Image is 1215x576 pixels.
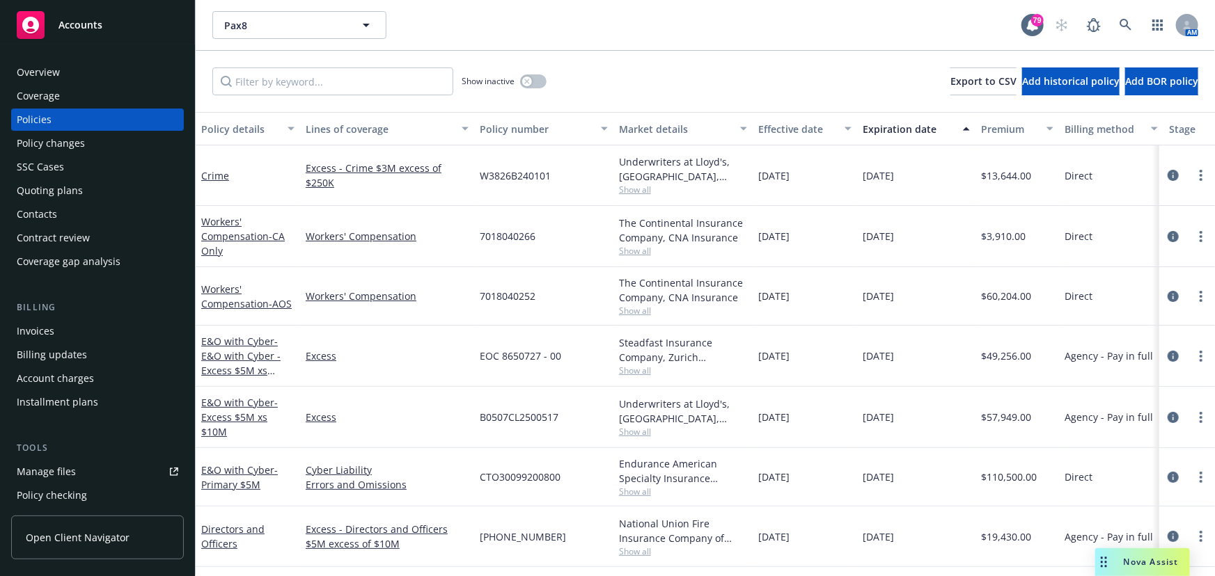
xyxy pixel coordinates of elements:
[480,349,561,363] span: EOC 8650727 - 00
[11,461,184,483] a: Manage files
[758,410,790,424] span: [DATE]
[306,410,469,424] a: Excess
[201,335,281,392] a: E&O with Cyber
[17,61,60,83] div: Overview
[480,410,558,424] span: B0507CL2500517
[758,470,790,484] span: [DATE]
[981,289,1031,303] span: $60,204.00
[17,391,98,413] div: Installment plans
[1065,229,1092,243] span: Direct
[306,122,453,136] div: Lines of coverage
[863,168,894,183] span: [DATE]
[306,349,469,363] a: Excess
[201,215,285,257] a: Workers' Compensation
[1022,74,1120,88] span: Add historical policy
[11,441,184,455] div: Tools
[758,122,836,136] div: Effective date
[480,529,566,544] span: [PHONE_NUMBER]
[462,75,515,87] span: Show inactive
[11,344,184,366] a: Billing updates
[17,85,60,107] div: Coverage
[1193,348,1209,365] a: more
[1165,228,1182,245] a: circleInformation
[619,365,747,376] span: Show all
[1124,556,1179,568] span: Nova Assist
[863,122,955,136] div: Expiration date
[11,61,184,83] a: Overview
[1165,469,1182,486] a: circleInformation
[11,301,184,314] div: Billing
[201,169,229,182] a: Crime
[1065,410,1153,424] span: Agency - Pay in full
[863,229,894,243] span: [DATE]
[619,426,747,438] span: Show all
[981,470,1037,484] span: $110,500.00
[758,349,790,363] span: [DATE]
[11,179,184,202] a: Quoting plans
[981,229,1026,243] span: $3,910.00
[1193,167,1209,184] a: more
[1031,14,1044,26] div: 79
[11,109,184,131] a: Policies
[201,463,278,491] a: E&O with Cyber
[1144,11,1172,39] a: Switch app
[11,250,184,273] a: Coverage gap analysis
[758,229,790,243] span: [DATE]
[17,484,87,506] div: Policy checking
[58,19,102,31] span: Accounts
[1065,289,1092,303] span: Direct
[17,156,64,178] div: SSC Cases
[619,245,747,257] span: Show all
[17,320,54,342] div: Invoices
[11,484,184,506] a: Policy checking
[11,227,184,249] a: Contract review
[306,463,469,477] a: Cyber Liability
[480,122,593,136] div: Policy number
[1193,288,1209,305] a: more
[1065,349,1153,363] span: Agency - Pay in full
[17,344,87,366] div: Billing updates
[306,161,469,190] a: Excess - Crime $3M excess of $250K
[480,289,535,303] span: 7018040252
[480,168,551,183] span: W3826B240101
[1095,548,1113,576] div: Drag to move
[17,461,76,483] div: Manage files
[17,367,94,390] div: Account charges
[863,349,894,363] span: [DATE]
[11,367,184,390] a: Account charges
[619,154,747,184] div: Underwriters at Lloyd's, [GEOGRAPHIC_DATA], [PERSON_NAME] of [GEOGRAPHIC_DATA]
[306,289,469,303] a: Workers' Compensation
[1165,528,1182,545] a: circleInformation
[1125,74,1198,88] span: Add BOR policy
[863,470,894,484] span: [DATE]
[758,289,790,303] span: [DATE]
[1165,288,1182,305] a: circleInformation
[950,67,1017,95] button: Export to CSV
[201,122,279,136] div: Policy details
[11,132,184,154] a: Policy changes
[480,470,561,484] span: CTO30099200800
[196,112,300,145] button: Policy details
[619,122,732,136] div: Market details
[1080,11,1108,39] a: Report a Bug
[619,184,747,195] span: Show all
[981,410,1031,424] span: $57,949.00
[619,216,747,245] div: The Continental Insurance Company, CNA Insurance
[306,477,469,492] a: Errors and Omissions
[619,305,747,317] span: Show all
[619,275,747,305] div: The Continental Insurance Company, CNA Insurance
[619,486,747,497] span: Show all
[1048,11,1076,39] a: Start snowing
[17,203,57,225] div: Contacts
[212,11,386,39] button: Pax8
[474,112,613,145] button: Policy number
[17,227,90,249] div: Contract review
[26,530,130,545] span: Open Client Navigator
[1169,122,1212,136] div: Stage
[306,229,469,243] a: Workers' Compensation
[1065,168,1092,183] span: Direct
[212,67,453,95] input: Filter by keyword...
[950,74,1017,88] span: Export to CSV
[758,168,790,183] span: [DATE]
[11,391,184,413] a: Installment plans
